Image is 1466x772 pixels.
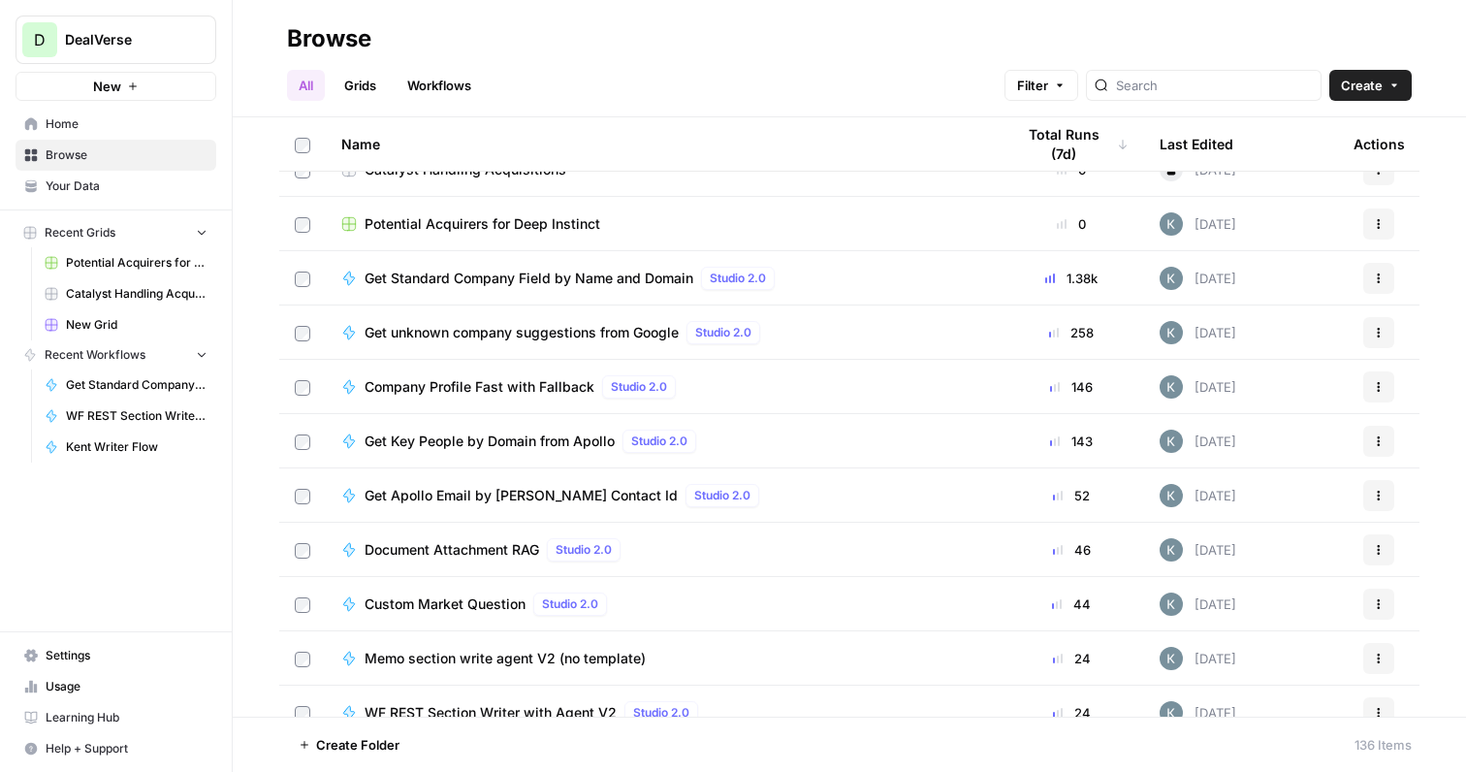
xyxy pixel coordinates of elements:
span: Filter [1017,76,1048,95]
div: 46 [1014,540,1129,560]
span: Studio 2.0 [556,541,612,559]
div: 44 [1014,595,1129,614]
span: Get Apollo Email by [PERSON_NAME] Contact Id [365,486,678,505]
a: Get Standard Company Field by Name and Domain [36,370,216,401]
a: Browse [16,140,216,171]
a: Grids [333,70,388,101]
div: 52 [1014,486,1129,505]
div: Name [341,117,983,171]
span: Memo section write agent V2 (no template) [365,649,646,668]
button: Workspace: DealVerse [16,16,216,64]
span: Company Profile Fast with Fallback [365,377,594,397]
span: Get unknown company suggestions from Google [365,323,679,342]
div: Browse [287,23,371,54]
div: 136 Items [1354,735,1412,755]
a: Your Data [16,171,216,202]
span: Get Standard Company Field by Name and Domain [365,269,693,288]
span: Document Attachment RAG [365,540,539,560]
span: Studio 2.0 [695,324,751,341]
a: Custom Market QuestionStudio 2.0 [341,593,983,616]
div: [DATE] [1160,375,1236,399]
img: vfogp4eyxztbfdc8lolhmznz68f4 [1160,267,1183,290]
span: Potential Acquirers for Deep Instinct [66,254,207,272]
input: Search [1116,76,1313,95]
span: D [34,28,46,51]
a: Catalyst Handling Acquisitions [36,278,216,309]
div: [DATE] [1160,593,1236,616]
a: All [287,70,325,101]
a: Get Key People by Domain from ApolloStudio 2.0 [341,430,983,453]
span: Browse [46,146,207,164]
a: WF REST Section Writer with Agent V2Studio 2.0 [341,701,983,724]
span: New Grid [66,316,207,334]
a: New Grid [36,309,216,340]
div: [DATE] [1160,267,1236,290]
span: Usage [46,678,207,695]
span: Learning Hub [46,709,207,726]
span: Recent Workflows [45,346,145,364]
a: Get Standard Company Field by Name and DomainStudio 2.0 [341,267,983,290]
img: vfogp4eyxztbfdc8lolhmznz68f4 [1160,321,1183,344]
a: Memo section write agent V2 (no template) [341,649,983,668]
img: vfogp4eyxztbfdc8lolhmznz68f4 [1160,212,1183,236]
div: 143 [1014,432,1129,451]
a: Get unknown company suggestions from GoogleStudio 2.0 [341,321,983,344]
div: 24 [1014,649,1129,668]
span: Recent Grids [45,224,115,241]
a: Home [16,109,216,140]
div: [DATE] [1160,430,1236,453]
span: Studio 2.0 [710,270,766,287]
div: [DATE] [1160,212,1236,236]
a: Get Apollo Email by [PERSON_NAME] Contact IdStudio 2.0 [341,484,983,507]
div: 146 [1014,377,1129,397]
button: New [16,72,216,101]
div: [DATE] [1160,701,1236,724]
img: vfogp4eyxztbfdc8lolhmznz68f4 [1160,701,1183,724]
button: Filter [1004,70,1078,101]
a: Potential Acquirers for Deep Instinct [341,214,983,234]
div: 0 [1014,214,1129,234]
a: Potential Acquirers for Deep Instinct [36,247,216,278]
span: Kent Writer Flow [66,438,207,456]
span: Studio 2.0 [611,378,667,396]
button: Recent Grids [16,218,216,247]
div: Total Runs (7d) [1014,117,1129,171]
div: Last Edited [1160,117,1233,171]
a: Settings [16,640,216,671]
button: Help + Support [16,733,216,764]
a: Kent Writer Flow [36,432,216,463]
div: 24 [1014,703,1129,723]
img: vfogp4eyxztbfdc8lolhmznz68f4 [1160,375,1183,399]
span: Studio 2.0 [694,487,750,504]
span: WF REST Section Writer with Agent V2 [365,703,617,723]
span: DealVerse [65,30,182,49]
div: Actions [1354,117,1405,171]
img: vfogp4eyxztbfdc8lolhmznz68f4 [1160,593,1183,616]
a: Usage [16,671,216,702]
span: Get Key People by Domain from Apollo [365,432,615,451]
img: vfogp4eyxztbfdc8lolhmznz68f4 [1160,647,1183,670]
div: [DATE] [1160,484,1236,507]
span: Catalyst Handling Acquisitions [66,285,207,303]
span: WF REST Section Writer with Agent V2 [66,407,207,425]
img: vfogp4eyxztbfdc8lolhmznz68f4 [1160,484,1183,507]
a: Document Attachment RAGStudio 2.0 [341,538,983,562]
a: WF REST Section Writer with Agent V2 [36,401,216,432]
div: [DATE] [1160,538,1236,562]
div: 1.38k [1014,269,1129,288]
div: [DATE] [1160,321,1236,344]
a: Workflows [396,70,483,101]
span: Studio 2.0 [631,433,687,450]
img: vfogp4eyxztbfdc8lolhmznz68f4 [1160,430,1183,453]
a: Learning Hub [16,702,216,733]
span: Create [1341,76,1383,95]
a: Company Profile Fast with FallbackStudio 2.0 [341,375,983,399]
span: New [93,77,121,96]
span: Settings [46,647,207,664]
span: Studio 2.0 [633,704,689,722]
span: Studio 2.0 [542,595,598,613]
span: Home [46,115,207,133]
span: Potential Acquirers for Deep Instinct [365,214,600,234]
span: Your Data [46,177,207,195]
span: Help + Support [46,740,207,757]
